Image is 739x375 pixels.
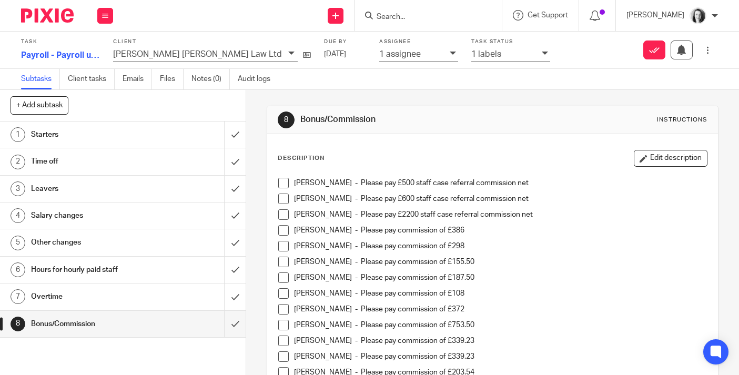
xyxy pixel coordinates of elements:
p: [PERSON_NAME] - Please pay commission of £386 [294,225,707,236]
h1: Time off [31,154,153,169]
div: Instructions [657,116,707,124]
label: Assignee [379,38,458,45]
h1: Salary changes [31,208,153,224]
label: Due by [324,38,366,45]
div: 7 [11,289,25,304]
a: Notes (0) [191,69,230,89]
h1: Starters [31,127,153,143]
p: [PERSON_NAME] - Please pay commission of £753.50 [294,320,707,330]
div: 8 [11,317,25,331]
p: [PERSON_NAME] - Please pay commission of £339.23 [294,351,707,362]
label: Client [113,38,311,45]
button: + Add subtask [11,96,68,114]
h1: Bonus/Commission [300,114,515,125]
img: T1JH8BBNX-UMG48CW64-d2649b4fbe26-512.png [690,7,706,24]
p: [PERSON_NAME] - Please pay £500 staff case referral commission net [294,178,707,188]
h1: Hours for hourly paid staff [31,262,153,278]
p: [PERSON_NAME] [PERSON_NAME] Law Ltd [113,49,282,59]
input: Search [376,13,470,22]
a: Audit logs [238,69,278,89]
p: [PERSON_NAME] - Please pay commission of £155.50 [294,257,707,267]
div: 6 [11,262,25,277]
span: [DATE] [324,50,346,58]
p: [PERSON_NAME] - Please pay commission of £372 [294,304,707,315]
a: Subtasks [21,69,60,89]
button: Edit description [634,150,707,167]
h1: Bonus/Commission [31,316,153,332]
p: [PERSON_NAME] - Please pay commission of £187.50 [294,272,707,283]
a: Client tasks [68,69,115,89]
div: 8 [278,112,295,128]
p: [PERSON_NAME] [626,10,684,21]
a: Emails [123,69,152,89]
div: 5 [11,236,25,250]
p: [PERSON_NAME] - Please pay £600 staff case referral commission net [294,194,707,204]
a: Files [160,69,184,89]
p: Description [278,154,325,163]
div: 4 [11,208,25,223]
img: Pixie [21,8,74,23]
h1: Leavers [31,181,153,197]
label: Task status [471,38,550,45]
span: Get Support [528,12,568,19]
h1: Other changes [31,235,153,250]
p: 1 labels [471,49,501,59]
h1: Overtime [31,289,153,305]
p: [PERSON_NAME] - Please pay commission of £298 [294,241,707,251]
label: Task [21,38,100,45]
div: 3 [11,181,25,196]
p: [PERSON_NAME] - Please pay commission of £108 [294,288,707,299]
p: [PERSON_NAME] - Please pay commission of £339.23 [294,336,707,346]
div: 2 [11,155,25,169]
p: 1 assignee [379,49,421,59]
div: 1 [11,127,25,142]
p: [PERSON_NAME] - Please pay £2200 staff case referral commission net [294,209,707,220]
